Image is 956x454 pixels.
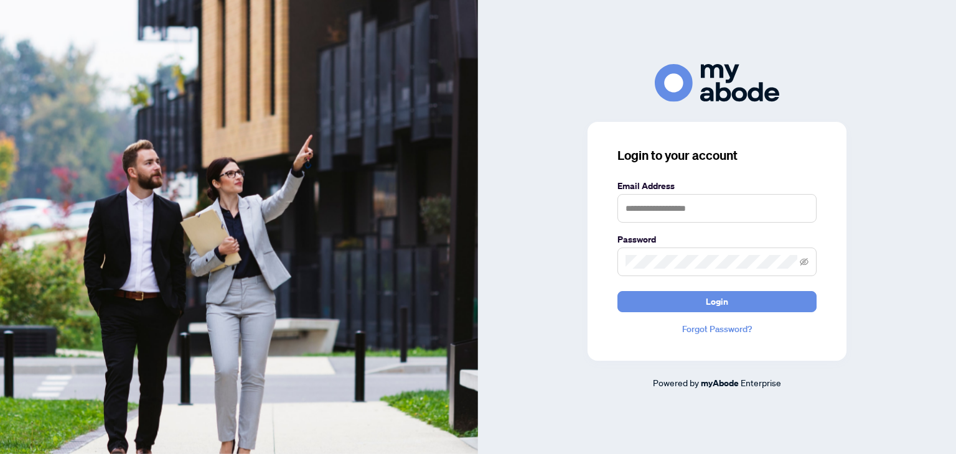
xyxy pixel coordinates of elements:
span: Powered by [653,377,699,388]
label: Password [617,233,817,246]
label: Email Address [617,179,817,193]
span: Enterprise [741,377,781,388]
a: myAbode [701,376,739,390]
span: eye-invisible [800,257,808,266]
h3: Login to your account [617,147,817,164]
a: Forgot Password? [617,322,817,336]
img: ma-logo [655,64,779,102]
span: Login [706,292,728,312]
button: Login [617,291,817,312]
